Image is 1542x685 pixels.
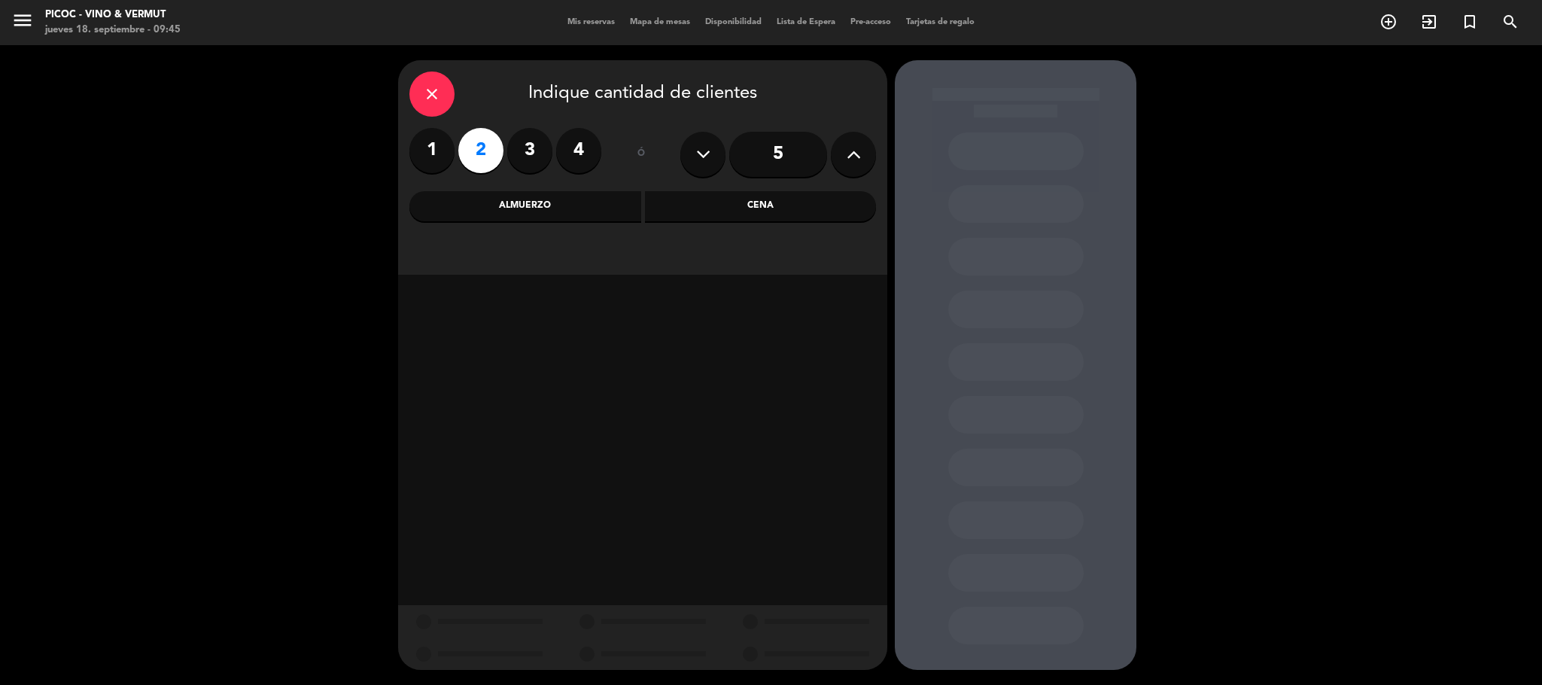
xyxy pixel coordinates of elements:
[1461,13,1479,31] i: turned_in_not
[507,128,552,173] label: 3
[409,72,876,117] div: Indique cantidad de clientes
[458,128,503,173] label: 2
[698,18,769,26] span: Disponibilidad
[769,18,843,26] span: Lista de Espera
[899,18,982,26] span: Tarjetas de regalo
[45,8,181,23] div: PICOC - VINO & VERMUT
[843,18,899,26] span: Pre-acceso
[423,85,441,103] i: close
[45,23,181,38] div: jueves 18. septiembre - 09:45
[556,128,601,173] label: 4
[11,9,34,32] i: menu
[616,128,665,181] div: ó
[409,128,455,173] label: 1
[1420,13,1438,31] i: exit_to_app
[560,18,622,26] span: Mis reservas
[409,191,641,221] div: Almuerzo
[11,9,34,37] button: menu
[1501,13,1519,31] i: search
[622,18,698,26] span: Mapa de mesas
[1379,13,1398,31] i: add_circle_outline
[645,191,877,221] div: Cena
